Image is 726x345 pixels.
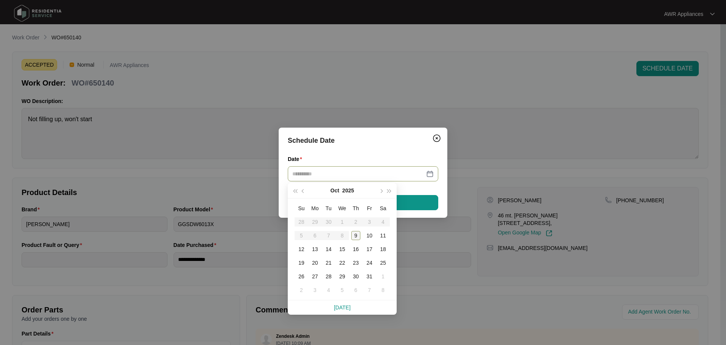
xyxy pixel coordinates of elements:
[351,286,360,295] div: 6
[308,242,322,256] td: 2025-10-13
[297,258,306,267] div: 19
[288,135,438,146] div: Schedule Date
[292,170,425,178] input: Date
[324,245,333,254] div: 14
[324,272,333,281] div: 28
[365,286,374,295] div: 7
[335,270,349,283] td: 2025-10-29
[295,201,308,215] th: Su
[335,242,349,256] td: 2025-10-15
[310,272,320,281] div: 27
[338,286,347,295] div: 5
[335,201,349,215] th: We
[310,258,320,267] div: 20
[324,286,333,295] div: 4
[335,283,349,297] td: 2025-11-05
[349,283,363,297] td: 2025-11-06
[376,242,390,256] td: 2025-10-18
[308,270,322,283] td: 2025-10-27
[363,229,376,242] td: 2025-10-10
[349,242,363,256] td: 2025-10-16
[334,304,351,311] a: [DATE]
[379,231,388,240] div: 11
[297,245,306,254] div: 12
[310,245,320,254] div: 13
[376,256,390,270] td: 2025-10-25
[324,258,333,267] div: 21
[363,242,376,256] td: 2025-10-17
[297,286,306,295] div: 2
[308,201,322,215] th: Mo
[322,270,335,283] td: 2025-10-28
[338,272,347,281] div: 29
[308,283,322,297] td: 2025-11-03
[322,242,335,256] td: 2025-10-14
[363,283,376,297] td: 2025-11-07
[351,231,360,240] div: 9
[365,258,374,267] div: 24
[342,183,354,198] button: 2025
[295,270,308,283] td: 2025-10-26
[376,201,390,215] th: Sa
[379,272,388,281] div: 1
[330,183,339,198] button: Oct
[363,256,376,270] td: 2025-10-24
[351,245,360,254] div: 16
[379,258,388,267] div: 25
[322,256,335,270] td: 2025-10-21
[349,229,363,242] td: 2025-10-09
[351,258,360,267] div: 23
[338,245,347,254] div: 15
[310,286,320,295] div: 3
[308,256,322,270] td: 2025-10-20
[365,231,374,240] div: 10
[295,242,308,256] td: 2025-10-12
[322,283,335,297] td: 2025-11-04
[379,286,388,295] div: 8
[295,283,308,297] td: 2025-11-02
[365,245,374,254] div: 17
[431,132,443,144] button: Close
[379,245,388,254] div: 18
[432,134,441,143] img: closeCircle
[349,201,363,215] th: Th
[351,272,360,281] div: 30
[363,201,376,215] th: Fr
[365,272,374,281] div: 31
[297,272,306,281] div: 26
[363,270,376,283] td: 2025-10-31
[376,283,390,297] td: 2025-11-08
[376,229,390,242] td: 2025-10-11
[376,270,390,283] td: 2025-11-01
[335,256,349,270] td: 2025-10-22
[288,155,305,163] label: Date
[349,256,363,270] td: 2025-10-23
[322,201,335,215] th: Tu
[349,270,363,283] td: 2025-10-30
[295,256,308,270] td: 2025-10-19
[338,258,347,267] div: 22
